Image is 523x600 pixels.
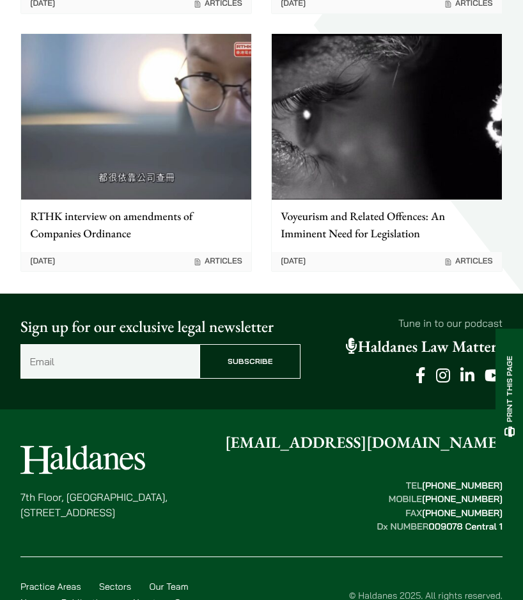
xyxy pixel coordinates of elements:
[20,33,252,272] a: RTHK interview on amendments of Companies Ordinance [DATE] Articles
[225,432,503,453] a: [EMAIL_ADDRESS][DOMAIN_NAME]
[99,581,131,592] a: Sectors
[20,581,81,592] a: Practice Areas
[422,493,503,505] mark: [PHONE_NUMBER]
[422,480,503,491] mark: [PHONE_NUMBER]
[428,521,503,532] mark: 009078 Central 1
[150,581,189,592] a: Our Team
[20,445,145,474] img: Logo of Haldanes
[20,489,168,520] p: 7th Floor, [GEOGRAPHIC_DATA], [STREET_ADDRESS]
[193,257,242,267] span: Articles
[199,344,301,379] input: Subscribe
[30,209,242,242] p: RTHK interview on amendments of Companies Ordinance
[319,315,503,331] p: Tune in to our podcast
[377,480,503,532] strong: TEL MOBILE FAX Dx NUMBER
[281,209,492,242] p: Voyeurism and Related Offences: An Imminent Need for Legislation
[20,344,199,379] input: Email
[20,315,301,339] p: Sign up for our exclusive legal newsletter
[30,257,55,267] time: [DATE]
[346,336,503,357] a: Haldanes Law Matters
[281,257,306,267] time: [DATE]
[271,33,503,272] a: Voyeurism and Related Offences: An Imminent Need for Legislation [DATE] Articles
[422,507,503,519] mark: [PHONE_NUMBER]
[444,257,492,267] span: Articles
